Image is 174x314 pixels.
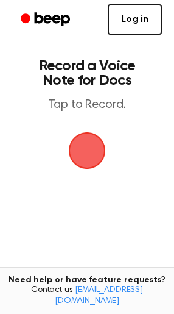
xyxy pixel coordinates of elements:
p: Tap to Record. [22,98,152,113]
a: [EMAIL_ADDRESS][DOMAIN_NAME] [55,286,143,305]
h1: Record a Voice Note for Docs [22,59,152,88]
span: Contact us [7,285,167,307]
img: Beep Logo [69,132,105,169]
a: Log in [108,4,162,35]
a: Beep [12,8,81,32]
